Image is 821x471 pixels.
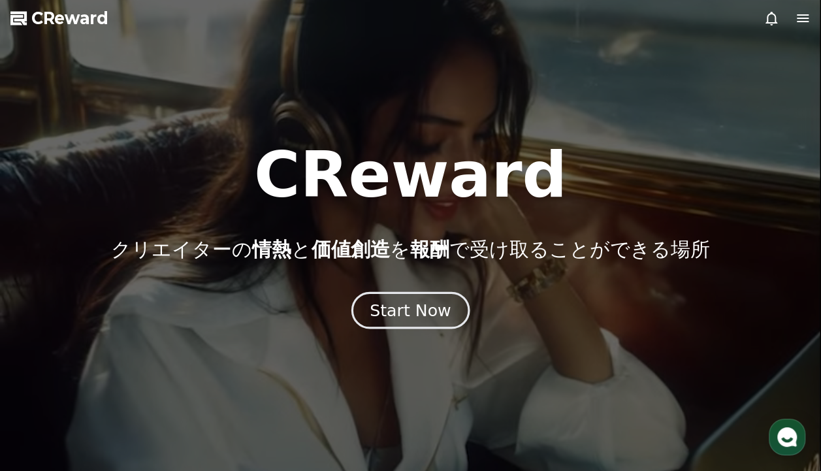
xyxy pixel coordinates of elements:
a: Settings [169,363,251,395]
span: CReward [31,8,108,29]
a: Home [4,363,86,395]
button: Start Now [351,291,470,329]
span: Settings [193,382,225,393]
p: クリエイターの と を で受け取ることができる場所 [111,238,710,261]
a: Messages [86,363,169,395]
span: Messages [108,383,147,393]
a: Start Now [354,306,467,318]
a: CReward [10,8,108,29]
h1: CReward [254,144,567,206]
span: 情熱 [252,238,291,261]
span: 報酬 [410,238,449,261]
div: Start Now [370,299,451,321]
span: Home [33,382,56,393]
span: 価値創造 [312,238,390,261]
